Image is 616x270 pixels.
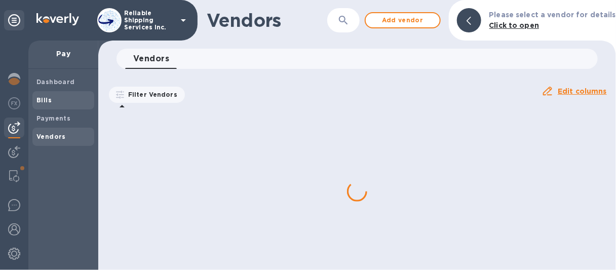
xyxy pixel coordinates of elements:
p: Pay [36,49,90,59]
img: Foreign exchange [8,97,20,109]
b: Payments [36,114,70,122]
p: Filter Vendors [124,90,177,99]
b: Bills [36,96,52,104]
b: Click to open [489,21,540,29]
b: Dashboard [36,78,75,86]
span: Add vendor [374,14,432,26]
h1: Vendors [207,10,327,31]
img: Logo [36,13,79,25]
b: Please select a vendor for details [489,11,616,19]
u: Edit columns [558,87,607,95]
b: Vendors [36,133,66,140]
button: Add vendor [365,12,441,28]
p: Reliable Shipping Services Inc. [124,10,175,31]
span: Vendors [133,52,169,66]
